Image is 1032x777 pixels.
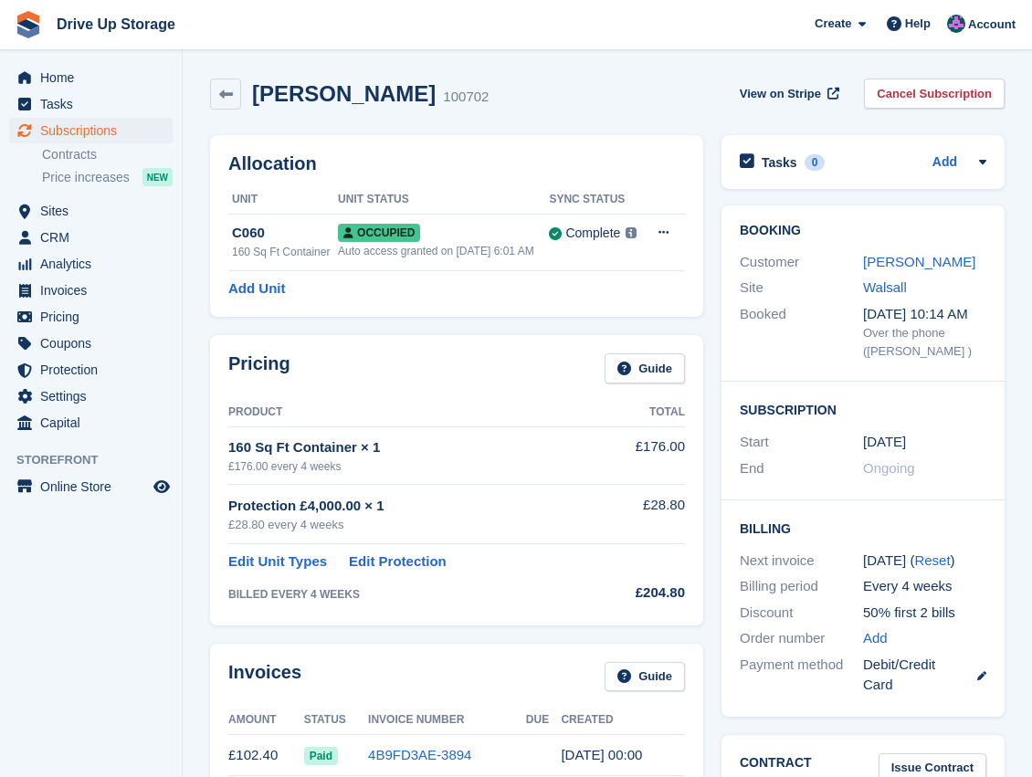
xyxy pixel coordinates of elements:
th: Total [600,398,685,427]
div: Billing period [740,576,863,597]
span: Pricing [40,304,150,330]
a: menu [9,357,173,383]
img: stora-icon-8386f47178a22dfd0bd8f6a31ec36ba5ce8667c1dd55bd0f319d3a0aa187defe.svg [15,11,42,38]
h2: Booking [740,224,986,238]
div: [DATE] ( ) [863,551,986,572]
h2: Allocation [228,153,685,174]
span: Online Store [40,474,150,499]
span: Sites [40,198,150,224]
div: 100702 [443,87,489,108]
div: BILLED EVERY 4 WEEKS [228,586,600,603]
span: Coupons [40,331,150,356]
div: 0 [805,154,826,171]
th: Due [526,706,562,735]
span: Price increases [42,169,130,186]
img: Andy [947,15,965,33]
a: menu [9,251,173,277]
span: Tasks [40,91,150,117]
a: menu [9,118,173,143]
span: Ongoing [863,460,915,476]
a: 4B9FD3AE-3894 [368,747,471,762]
td: £28.80 [600,485,685,544]
a: Contracts [42,146,173,163]
span: View on Stripe [740,85,821,103]
span: Occupied [338,224,420,242]
div: 160 Sq Ft Container [232,244,338,260]
a: Add Unit [228,278,285,299]
div: Booked [740,304,863,361]
div: Debit/Credit Card [863,655,986,696]
span: CRM [40,225,150,250]
span: Storefront [16,451,182,469]
div: Protection £4,000.00 × 1 [228,496,600,517]
h2: Invoices [228,662,301,692]
span: Protection [40,357,150,383]
th: Created [561,706,685,735]
div: Customer [740,252,863,273]
a: Edit Protection [349,551,447,572]
a: Guide [605,353,685,383]
div: [DATE] 10:14 AM [863,304,986,325]
div: End [740,458,863,479]
a: menu [9,225,173,250]
th: Amount [228,706,304,735]
span: Home [40,65,150,90]
th: Sync Status [549,185,643,215]
span: Paid [304,747,338,765]
a: Reset [914,552,950,568]
td: £102.40 [228,735,304,776]
a: menu [9,410,173,436]
img: icon-info-grey-7440780725fd019a000dd9b08b2336e03edf1995a4989e88bcd33f0948082b44.svg [626,227,637,238]
th: Status [304,706,368,735]
h2: Pricing [228,353,290,383]
div: Over the phone ([PERSON_NAME] ) [863,324,986,360]
div: C060 [232,223,338,244]
div: Discount [740,603,863,624]
span: Account [968,16,1016,34]
th: Unit [228,185,338,215]
div: 50% first 2 bills [863,603,986,624]
h2: Tasks [762,154,797,171]
a: Drive Up Storage [49,9,183,39]
a: menu [9,65,173,90]
span: Help [905,15,931,33]
a: menu [9,474,173,499]
div: £204.80 [600,583,685,604]
div: 160 Sq Ft Container × 1 [228,437,600,458]
span: Create [815,15,851,33]
div: Start [740,432,863,453]
h2: [PERSON_NAME] [252,81,436,106]
div: Order number [740,628,863,649]
th: Invoice Number [368,706,526,735]
div: £28.80 every 4 weeks [228,516,600,534]
a: menu [9,331,173,356]
div: Next invoice [740,551,863,572]
div: Site [740,278,863,299]
div: Every 4 weeks [863,576,986,597]
a: Cancel Subscription [864,79,1005,109]
div: NEW [142,168,173,186]
span: Subscriptions [40,118,150,143]
th: Unit Status [338,185,549,215]
span: Settings [40,383,150,409]
a: Walsall [863,279,907,295]
a: Add [863,628,888,649]
a: Guide [605,662,685,692]
a: Add [932,152,957,173]
td: £176.00 [600,426,685,484]
a: Price increases NEW [42,167,173,187]
div: £176.00 every 4 weeks [228,458,600,475]
time: 2025-08-12 23:00:10 UTC [561,747,642,762]
a: View on Stripe [732,79,843,109]
th: Product [228,398,600,427]
span: Invoices [40,278,150,303]
a: menu [9,198,173,224]
span: Analytics [40,251,150,277]
h2: Billing [740,519,986,537]
h2: Subscription [740,400,986,418]
div: Payment method [740,655,863,696]
span: Capital [40,410,150,436]
a: menu [9,91,173,117]
time: 2025-08-12 23:00:00 UTC [863,432,906,453]
div: Auto access granted on [DATE] 6:01 AM [338,243,549,259]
